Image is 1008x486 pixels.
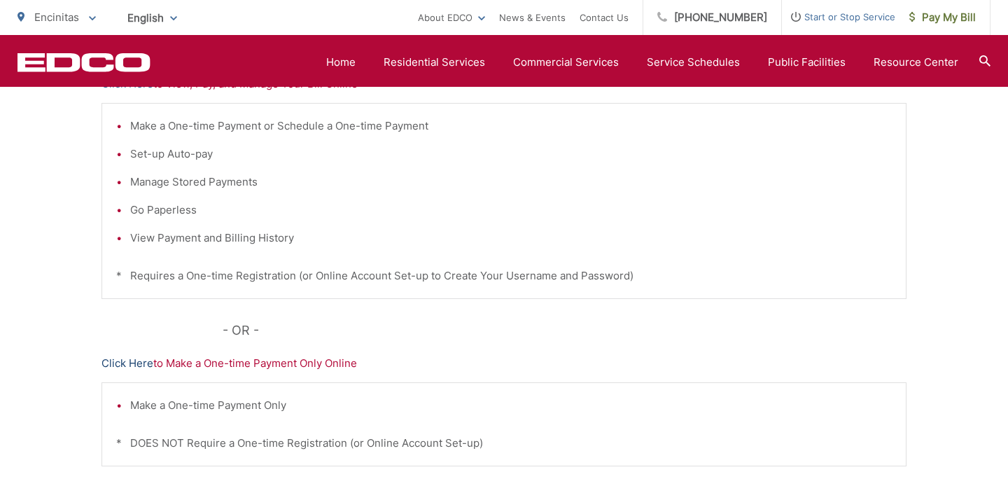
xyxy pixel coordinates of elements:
[116,268,892,284] p: * Requires a One-time Registration (or Online Account Set-up to Create Your Username and Password)
[580,9,629,26] a: Contact Us
[116,435,892,452] p: * DOES NOT Require a One-time Registration (or Online Account Set-up)
[130,230,892,247] li: View Payment and Billing History
[17,53,150,72] a: EDCD logo. Return to the homepage.
[101,355,906,372] p: to Make a One-time Payment Only Online
[117,6,188,30] span: English
[130,174,892,190] li: Manage Stored Payments
[130,397,892,414] li: Make a One-time Payment Only
[874,54,958,71] a: Resource Center
[384,54,485,71] a: Residential Services
[101,355,153,372] a: Click Here
[326,54,356,71] a: Home
[34,11,79,24] span: Encinitas
[513,54,619,71] a: Commercial Services
[130,202,892,218] li: Go Paperless
[130,118,892,134] li: Make a One-time Payment or Schedule a One-time Payment
[418,9,485,26] a: About EDCO
[499,9,566,26] a: News & Events
[647,54,740,71] a: Service Schedules
[130,146,892,162] li: Set-up Auto-pay
[909,9,976,26] span: Pay My Bill
[223,320,907,341] p: - OR -
[768,54,846,71] a: Public Facilities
